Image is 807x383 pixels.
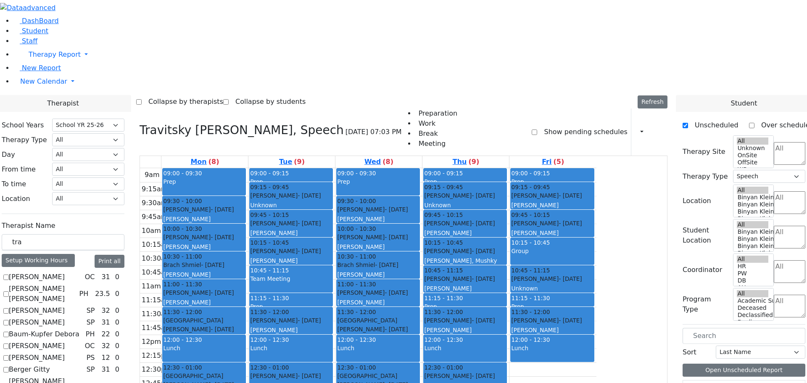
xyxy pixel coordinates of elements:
div: PH [82,329,98,339]
div: 11am [140,281,163,291]
div: [PERSON_NAME] [337,205,419,214]
label: Location [683,196,711,206]
textarea: Search [774,191,805,214]
span: 11:15 - 11:30 [511,295,550,301]
span: 11:15 - 11:30 [424,295,463,301]
label: (8) [382,157,393,167]
option: Binyan Klein 2 [737,215,769,222]
div: Prep [250,302,332,311]
span: - [DATE] [472,275,495,282]
option: Declines [737,319,769,326]
button: Print all [95,255,124,268]
div: [PERSON_NAME] [337,298,419,306]
span: - [DATE] [559,317,582,324]
option: DB [737,277,769,284]
span: - [DATE] [385,234,408,240]
div: [PERSON_NAME] [337,233,419,241]
div: [PERSON_NAME] [511,201,593,209]
div: 10:15am [140,240,174,250]
span: 09:00 - 09:30 [337,170,376,177]
div: 9am [143,170,161,180]
div: 0 [113,365,121,375]
div: OC [82,341,98,351]
div: [PERSON_NAME] [511,316,593,325]
div: Lunch [424,344,506,352]
span: 12:30 - 01:00 [424,363,463,372]
span: - [DATE] [298,220,321,227]
div: 0 [113,272,121,282]
label: (5) [553,157,564,167]
input: Search [2,234,124,250]
div: [PERSON_NAME] [163,215,245,223]
div: [PERSON_NAME] [337,288,419,297]
div: [PERSON_NAME] [250,316,332,325]
option: Binyan Klein 2 [737,250,769,257]
div: SP [83,306,98,316]
span: 09:45 - 10:15 [424,211,463,219]
span: Student [731,98,757,108]
span: [GEOGRAPHIC_DATA] [337,372,397,380]
span: - [DATE] [211,289,234,296]
span: - [DATE] [472,372,495,379]
span: Therapy Report [29,50,81,58]
span: 10:15 - 10:45 [250,238,289,247]
span: [GEOGRAPHIC_DATA] [163,372,223,380]
div: [PERSON_NAME] [250,247,332,255]
div: [PERSON_NAME] [250,219,332,227]
span: 12:30 - 01:00 [250,363,289,372]
span: 10:15 - 10:45 [511,239,550,246]
span: 10:30 - 11:00 [163,252,202,261]
div: 31 [100,365,111,375]
div: 11:45am [140,323,174,333]
span: - [DATE] [375,261,398,268]
li: Break [415,129,457,139]
span: 11:00 - 11:30 [337,280,376,288]
div: Prep [163,177,245,186]
div: [PERSON_NAME] [424,326,506,334]
div: 9:45am [140,212,169,222]
span: 11:00 - 11:30 [163,280,202,288]
div: 9:15am [140,184,169,194]
div: Team Meeting [250,275,332,283]
div: Lunch [163,344,245,352]
label: Sort [683,347,696,357]
option: Binyan Klein 5 [737,228,769,235]
span: 09:15 - 09:45 [424,183,463,191]
label: Student Location [683,225,728,246]
div: [PERSON_NAME], Mushky [424,256,506,265]
span: 11:30 - 12:00 [424,308,463,316]
div: Delete [662,125,667,139]
div: 10am [140,226,163,236]
span: 11:30 - 12:00 [511,308,550,316]
button: Open Unscheduled Report [683,364,805,377]
div: 9:30am [140,198,169,208]
label: [PERSON_NAME] [9,341,65,351]
span: 09:15 - 09:45 [511,183,550,191]
span: - [DATE] [559,192,582,199]
div: 10:30am [140,254,174,264]
div: Prep [511,302,593,311]
label: Day [2,150,15,160]
div: [PERSON_NAME] [337,243,419,251]
span: 09:45 - 10:15 [250,211,289,219]
div: [PERSON_NAME] [424,191,506,200]
div: Prep [424,302,506,311]
div: Lunch [511,344,593,352]
span: Student [22,27,48,35]
span: - [DATE] [472,192,495,199]
div: Report [647,125,651,139]
span: [DATE] 07:03 PM [345,127,402,137]
div: [PERSON_NAME] [163,205,245,214]
div: [PERSON_NAME] [250,229,332,237]
div: [PERSON_NAME] [163,298,245,306]
span: 11:30 - 12:00 [337,308,376,316]
span: 10:15 - 10:45 [424,238,463,247]
textarea: Search [774,226,805,248]
span: 12:00 - 12:30 [337,336,376,343]
div: [PERSON_NAME] [163,288,245,297]
div: [PERSON_NAME] [250,326,332,334]
h3: Travitsky [PERSON_NAME], Speech [140,123,344,137]
span: 09:00 - 09:15 [250,170,289,177]
div: Setup [655,125,659,139]
span: - [DATE] [385,289,408,296]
